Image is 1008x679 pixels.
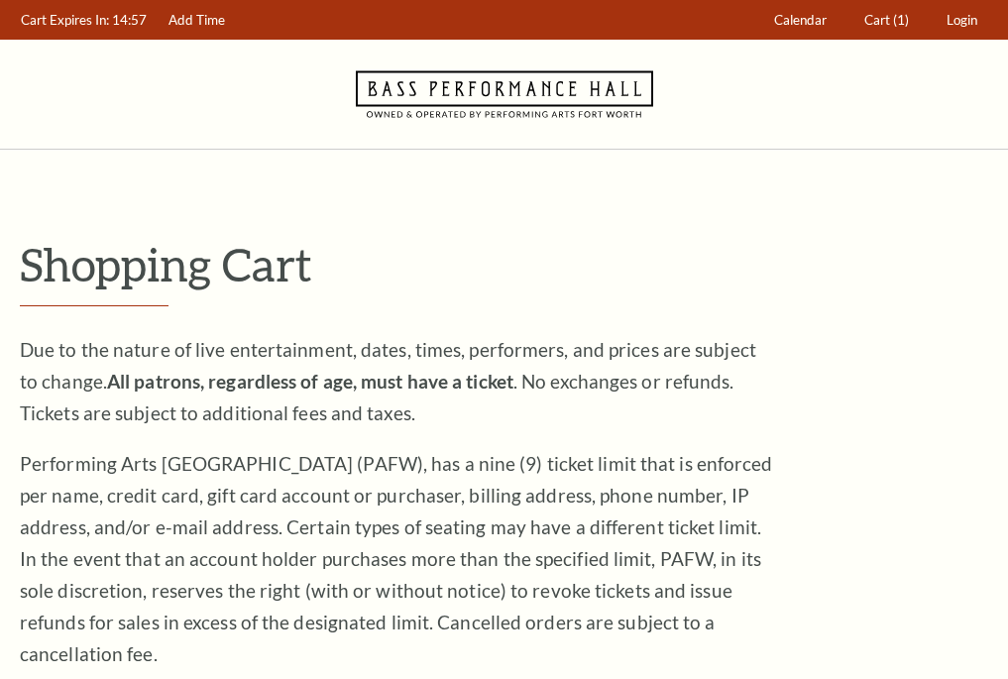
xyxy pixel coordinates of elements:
[774,12,827,28] span: Calendar
[21,12,109,28] span: Cart Expires In:
[160,1,235,40] a: Add Time
[893,12,909,28] span: (1)
[107,370,513,393] strong: All patrons, regardless of age, must have a ticket
[947,12,977,28] span: Login
[20,338,756,424] span: Due to the nature of live entertainment, dates, times, performers, and prices are subject to chan...
[855,1,919,40] a: Cart (1)
[938,1,987,40] a: Login
[20,239,988,289] p: Shopping Cart
[20,448,773,670] p: Performing Arts [GEOGRAPHIC_DATA] (PAFW), has a nine (9) ticket limit that is enforced per name, ...
[765,1,837,40] a: Calendar
[112,12,147,28] span: 14:57
[864,12,890,28] span: Cart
